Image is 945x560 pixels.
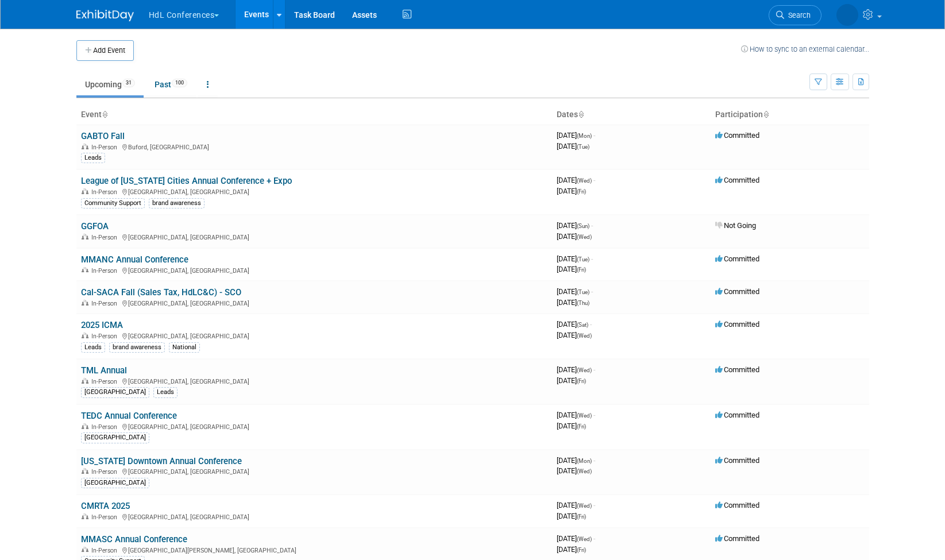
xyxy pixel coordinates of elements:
[76,74,144,95] a: Upcoming31
[557,131,595,140] span: [DATE]
[81,545,547,554] div: [GEOGRAPHIC_DATA][PERSON_NAME], [GEOGRAPHIC_DATA]
[557,287,593,296] span: [DATE]
[577,547,586,553] span: (Fri)
[81,466,547,476] div: [GEOGRAPHIC_DATA], [GEOGRAPHIC_DATA]
[557,545,586,554] span: [DATE]
[577,133,592,139] span: (Mon)
[577,267,586,273] span: (Fri)
[81,320,123,330] a: 2025 ICMA
[557,534,595,543] span: [DATE]
[715,254,759,263] span: Committed
[577,536,592,542] span: (Wed)
[593,534,595,543] span: -
[91,513,121,521] span: In-Person
[81,187,547,196] div: [GEOGRAPHIC_DATA], [GEOGRAPHIC_DATA]
[577,300,589,306] span: (Thu)
[557,298,589,307] span: [DATE]
[715,221,756,230] span: Not Going
[153,387,178,397] div: Leads
[557,456,595,465] span: [DATE]
[593,131,595,140] span: -
[715,320,759,329] span: Committed
[82,547,88,553] img: In-Person Event
[81,176,292,186] a: League of [US_STATE] Cities Annual Conference + Expo
[82,144,88,149] img: In-Person Event
[169,342,200,353] div: National
[741,45,869,53] a: How to sync to an external calendar...
[577,223,589,229] span: (Sun)
[591,254,593,263] span: -
[81,265,547,275] div: [GEOGRAPHIC_DATA], [GEOGRAPHIC_DATA]
[81,432,149,443] div: [GEOGRAPHIC_DATA]
[591,221,593,230] span: -
[577,378,586,384] span: (Fri)
[76,105,552,125] th: Event
[557,512,586,520] span: [DATE]
[557,187,586,195] span: [DATE]
[593,456,595,465] span: -
[172,79,187,87] span: 100
[122,79,135,87] span: 31
[557,365,595,374] span: [DATE]
[91,188,121,196] span: In-Person
[81,254,188,265] a: MMANC Annual Conference
[578,110,584,119] a: Sort by Start Date
[81,411,177,421] a: TEDC Annual Conference
[82,468,88,474] img: In-Person Event
[593,411,595,419] span: -
[149,198,205,208] div: brand awareness
[82,423,88,429] img: In-Person Event
[577,412,592,419] span: (Wed)
[577,256,589,262] span: (Tue)
[81,501,130,511] a: CMRTA 2025
[109,342,165,353] div: brand awareness
[91,547,121,554] span: In-Person
[577,458,592,464] span: (Mon)
[557,176,595,184] span: [DATE]
[577,177,592,184] span: (Wed)
[146,74,196,95] a: Past100
[76,40,134,61] button: Add Event
[557,232,592,241] span: [DATE]
[81,534,187,544] a: MMASC Annual Conference
[81,198,145,208] div: Community Support
[557,265,586,273] span: [DATE]
[81,376,547,385] div: [GEOGRAPHIC_DATA], [GEOGRAPHIC_DATA]
[577,367,592,373] span: (Wed)
[715,287,759,296] span: Committed
[715,456,759,465] span: Committed
[82,188,88,194] img: In-Person Event
[82,234,88,240] img: In-Person Event
[81,387,149,397] div: [GEOGRAPHIC_DATA]
[577,333,592,339] span: (Wed)
[593,501,595,509] span: -
[82,378,88,384] img: In-Person Event
[711,105,869,125] th: Participation
[82,300,88,306] img: In-Person Event
[557,142,589,150] span: [DATE]
[784,11,811,20] span: Search
[593,365,595,374] span: -
[577,468,592,474] span: (Wed)
[91,468,121,476] span: In-Person
[81,478,149,488] div: [GEOGRAPHIC_DATA]
[715,501,759,509] span: Committed
[76,10,134,21] img: ExhibitDay
[715,534,759,543] span: Committed
[82,333,88,338] img: In-Person Event
[557,320,592,329] span: [DATE]
[81,456,242,466] a: [US_STATE] Downtown Annual Conference
[82,513,88,519] img: In-Person Event
[763,110,769,119] a: Sort by Participation Type
[590,320,592,329] span: -
[577,423,586,430] span: (Fri)
[81,331,547,340] div: [GEOGRAPHIC_DATA], [GEOGRAPHIC_DATA]
[81,512,547,521] div: [GEOGRAPHIC_DATA], [GEOGRAPHIC_DATA]
[593,176,595,184] span: -
[81,342,105,353] div: Leads
[557,466,592,475] span: [DATE]
[836,4,858,26] img: Polly Tracy
[577,234,592,240] span: (Wed)
[91,234,121,241] span: In-Person
[715,131,759,140] span: Committed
